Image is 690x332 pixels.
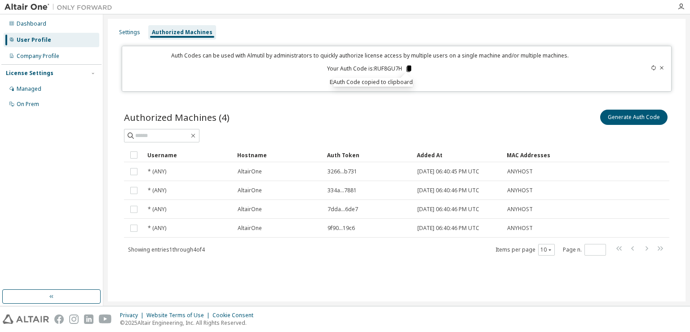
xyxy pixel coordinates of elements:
span: ANYHOST [507,187,533,194]
button: Generate Auth Code [600,110,668,125]
p: Your Auth Code is: RUF8GU7H [327,65,413,73]
img: Altair One [4,3,117,12]
div: MAC Addresses [507,148,575,162]
div: Auth Token [327,148,410,162]
span: 334a...7881 [327,187,357,194]
span: AltairOne [238,225,262,232]
div: User Profile [17,36,51,44]
div: Website Terms of Use [146,312,212,319]
div: On Prem [17,101,39,108]
img: altair_logo.svg [3,314,49,324]
span: [DATE] 06:40:45 PM UTC [417,168,479,175]
div: Dashboard [17,20,46,27]
img: facebook.svg [54,314,64,324]
span: Items per page [495,244,555,256]
div: Authorized Machines [152,29,212,36]
p: Expires in 10 minutes, 4 seconds [128,78,612,86]
div: Cookie Consent [212,312,259,319]
span: AltairOne [238,168,262,175]
p: Auth Codes can be used with Almutil by administrators to quickly authorize license access by mult... [128,52,612,59]
img: linkedin.svg [84,314,93,324]
span: ANYHOST [507,168,533,175]
div: Username [147,148,230,162]
span: * (ANY) [148,206,166,213]
span: 7dda...6de7 [327,206,358,213]
div: Managed [17,85,41,93]
div: License Settings [6,70,53,77]
div: Auth Code copied to clipboard [333,78,413,87]
span: [DATE] 06:40:46 PM UTC [417,187,479,194]
span: Authorized Machines (4) [124,111,230,124]
span: * (ANY) [148,225,166,232]
span: [DATE] 06:40:46 PM UTC [417,225,479,232]
img: instagram.svg [69,314,79,324]
div: Added At [417,148,500,162]
span: AltairOne [238,206,262,213]
span: * (ANY) [148,168,166,175]
span: Page n. [563,244,606,256]
span: AltairOne [238,187,262,194]
span: * (ANY) [148,187,166,194]
span: ANYHOST [507,225,533,232]
span: 9f90...19c6 [327,225,355,232]
div: Privacy [120,312,146,319]
span: 3266...b731 [327,168,357,175]
img: youtube.svg [99,314,112,324]
div: Company Profile [17,53,59,60]
button: 10 [540,246,553,253]
div: Settings [119,29,140,36]
span: [DATE] 06:40:46 PM UTC [417,206,479,213]
p: © 2025 Altair Engineering, Inc. All Rights Reserved. [120,319,259,327]
span: Showing entries 1 through 4 of 4 [128,246,205,253]
div: Hostname [237,148,320,162]
span: ANYHOST [507,206,533,213]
